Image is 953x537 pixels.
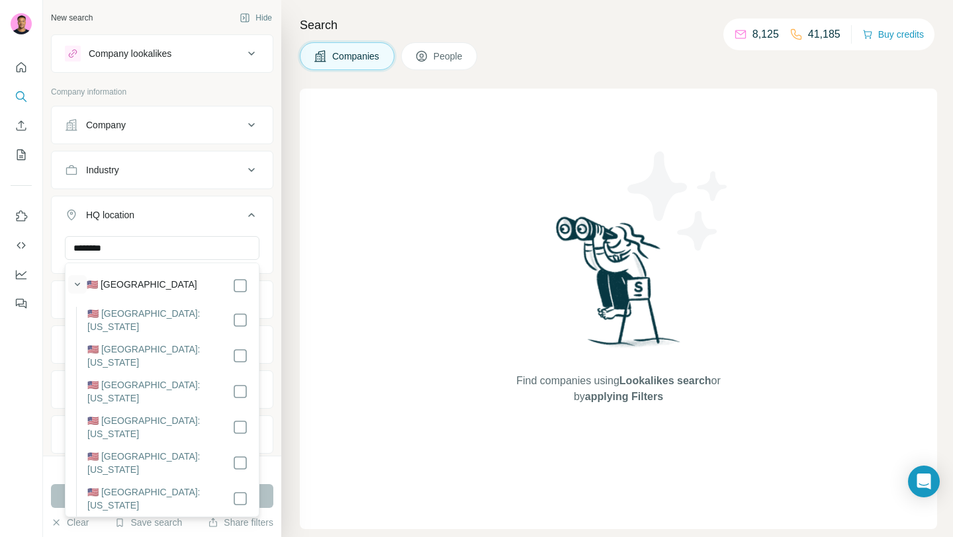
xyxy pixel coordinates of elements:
[86,118,126,132] div: Company
[752,26,779,42] p: 8,125
[619,142,738,261] img: Surfe Illustration - Stars
[11,56,32,79] button: Quick start
[87,278,197,294] label: 🇺🇸 [GEOGRAPHIC_DATA]
[87,450,232,476] label: 🇺🇸 [GEOGRAPHIC_DATA]: [US_STATE]
[11,204,32,228] button: Use Surfe on LinkedIn
[114,516,182,529] button: Save search
[11,143,32,167] button: My lists
[52,374,273,405] button: Technologies
[52,154,273,186] button: Industry
[87,307,232,333] label: 🇺🇸 [GEOGRAPHIC_DATA]: [US_STATE]
[51,516,89,529] button: Clear
[208,516,273,529] button: Share filters
[87,378,232,405] label: 🇺🇸 [GEOGRAPHIC_DATA]: [US_STATE]
[89,47,171,60] div: Company lookalikes
[52,419,273,450] button: Keywords
[862,25,924,44] button: Buy credits
[86,163,119,177] div: Industry
[908,466,940,497] div: Open Intercom Messenger
[11,13,32,34] img: Avatar
[51,12,93,24] div: New search
[52,109,273,141] button: Company
[52,284,273,315] button: Annual revenue ($)
[87,485,232,512] label: 🇺🇸 [GEOGRAPHIC_DATA]: [US_STATE]
[619,375,711,386] span: Lookalikes search
[550,213,688,360] img: Surfe Illustration - Woman searching with binoculars
[433,50,464,63] span: People
[585,391,663,402] span: applying Filters
[11,263,32,286] button: Dashboard
[300,16,937,34] h4: Search
[86,208,134,222] div: HQ location
[11,233,32,257] button: Use Surfe API
[512,373,724,405] span: Find companies using or by
[87,343,232,369] label: 🇺🇸 [GEOGRAPHIC_DATA]: [US_STATE]
[332,50,381,63] span: Companies
[52,199,273,236] button: HQ location
[230,8,281,28] button: Hide
[808,26,840,42] p: 41,185
[52,38,273,69] button: Company lookalikes
[87,414,232,440] label: 🇺🇸 [GEOGRAPHIC_DATA]: [US_STATE]
[51,86,273,98] p: Company information
[11,85,32,108] button: Search
[52,329,273,360] button: Employees (size)
[11,292,32,315] button: Feedback
[11,114,32,138] button: Enrich CSV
